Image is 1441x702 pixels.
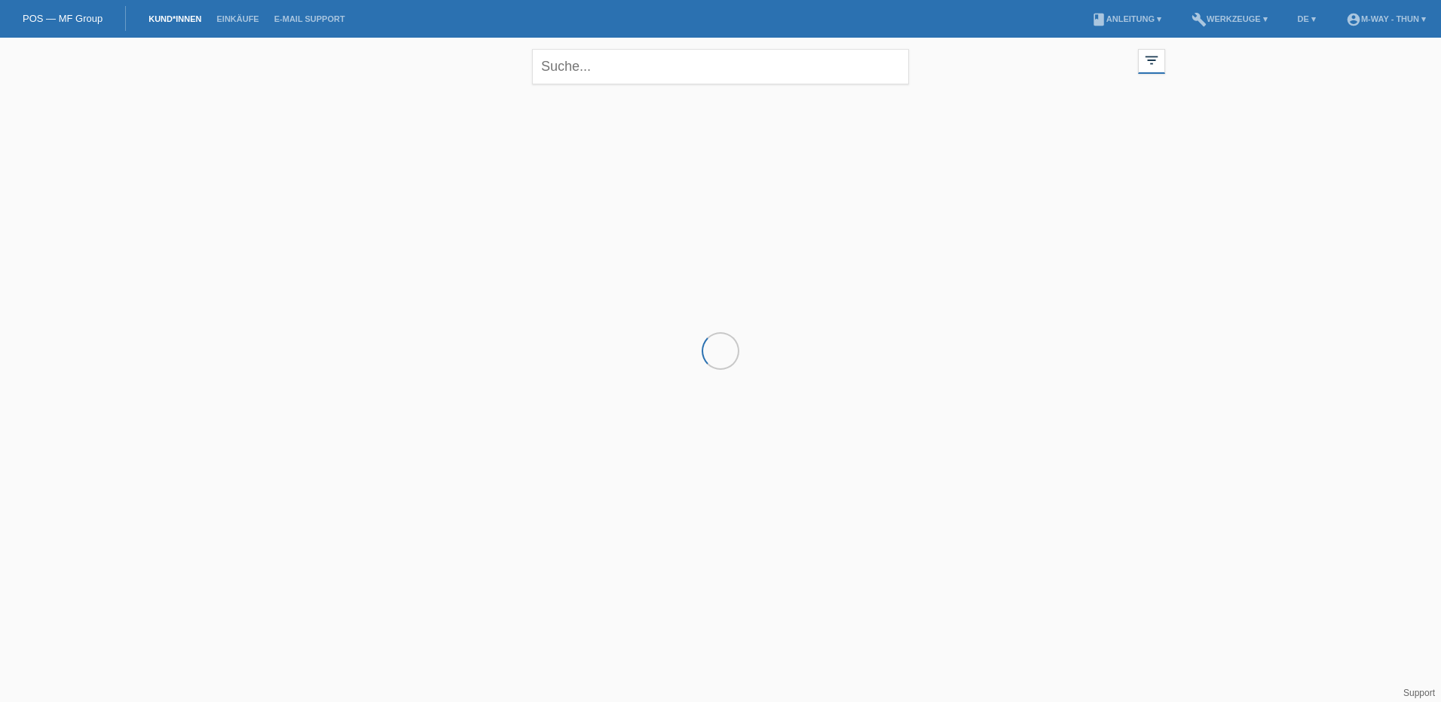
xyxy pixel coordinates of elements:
a: buildWerkzeuge ▾ [1184,14,1275,23]
i: build [1192,12,1207,27]
a: account_circlem-way - Thun ▾ [1339,14,1433,23]
i: account_circle [1346,12,1361,27]
a: bookAnleitung ▾ [1084,14,1169,23]
a: DE ▾ [1290,14,1323,23]
a: Einkäufe [209,14,266,23]
a: E-Mail Support [267,14,353,23]
a: Kund*innen [141,14,209,23]
input: Suche... [532,49,909,84]
a: Support [1403,688,1435,698]
a: POS — MF Group [23,13,102,24]
i: filter_list [1143,52,1160,69]
i: book [1091,12,1106,27]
